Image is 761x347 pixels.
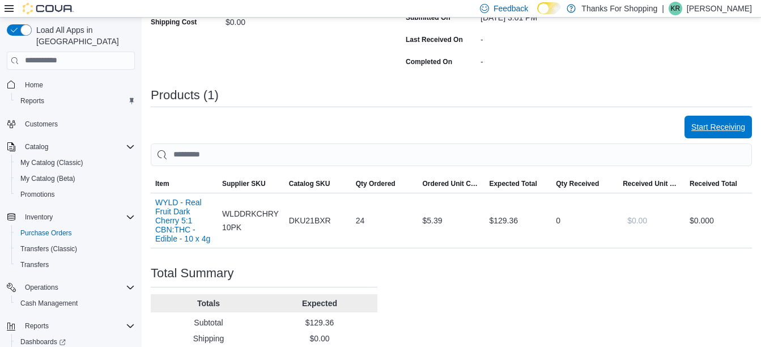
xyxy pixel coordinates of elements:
span: Operations [25,283,58,292]
p: $129.36 [266,317,373,328]
span: Operations [20,281,135,294]
span: Transfers (Classic) [16,242,135,256]
button: Cash Management [11,295,139,311]
a: Purchase Orders [16,226,76,240]
button: Expected Total [484,175,551,193]
span: Received Total [690,179,737,188]
a: My Catalog (Beta) [16,172,80,185]
span: $0.00 [627,215,647,226]
img: Cova [23,3,74,14]
span: Transfers [20,260,49,269]
a: Cash Management [16,297,82,310]
span: Reports [16,94,135,108]
button: Received Total [685,175,752,193]
button: Inventory [20,210,57,224]
a: Customers [20,117,62,131]
span: Inventory [25,213,53,222]
button: Customers [2,116,139,132]
span: Reports [20,96,44,105]
span: Item [155,179,169,188]
button: My Catalog (Beta) [11,171,139,187]
label: Shipping Cost [151,18,197,27]
span: Home [25,81,43,90]
span: Expected Total [489,179,537,188]
a: My Catalog (Classic) [16,156,88,170]
button: Qty Received [551,175,618,193]
span: Customers [25,120,58,129]
button: Transfers (Classic) [11,241,139,257]
h3: Total Summary [151,266,234,280]
p: [PERSON_NAME] [687,2,752,15]
div: $0.00 [226,13,377,27]
a: Transfers (Classic) [16,242,82,256]
button: Qty Ordered [351,175,418,193]
button: Reports [2,318,139,334]
div: $129.36 [484,209,551,232]
button: Purchase Orders [11,225,139,241]
div: - [481,53,632,66]
span: Customers [20,117,135,131]
p: Shipping [155,333,262,344]
span: Home [20,78,135,92]
h3: Products (1) [151,88,219,102]
button: Ordered Unit Cost [418,175,485,193]
span: Catalog [25,142,48,151]
div: 0 [551,209,618,232]
div: $0.00 0 [690,214,747,227]
span: KR [671,2,681,15]
button: Promotions [11,187,139,202]
span: My Catalog (Beta) [16,172,135,185]
p: | [662,2,664,15]
button: Inventory [2,209,139,225]
span: Reports [20,319,135,333]
span: My Catalog (Beta) [20,174,75,183]
div: $5.39 [418,209,485,232]
span: Transfers (Classic) [20,244,77,253]
input: Dark Mode [537,2,561,14]
div: Kelly Reid [669,2,682,15]
span: Qty Received [556,179,599,188]
span: Received Unit Cost [623,179,681,188]
button: Reports [20,319,53,333]
button: WYLD - Real Fruit Dark Cherry 5:1 CBN:THC - Edible - 10 x 4g [155,198,213,243]
a: Home [20,78,48,92]
span: Reports [25,321,49,331]
button: Home [2,77,139,93]
span: Transfers [16,258,135,272]
span: Cash Management [16,297,135,310]
button: Supplier SKU [218,175,284,193]
span: Ordered Unit Cost [423,179,481,188]
p: Subtotal [155,317,262,328]
a: Reports [16,94,49,108]
span: My Catalog (Classic) [20,158,83,167]
label: Completed On [406,57,452,66]
button: Operations [20,281,63,294]
button: Transfers [11,257,139,273]
p: Totals [155,298,262,309]
span: Start Receiving [691,121,745,133]
button: Operations [2,280,139,295]
a: Promotions [16,188,59,201]
button: Catalog [20,140,53,154]
span: Cash Management [20,299,78,308]
span: Catalog SKU [289,179,330,188]
button: Item [151,175,218,193]
button: Reports [11,93,139,109]
span: WLDDRKCHRY10PK [222,207,280,234]
div: 24 [351,209,418,232]
span: Supplier SKU [222,179,266,188]
span: Load All Apps in [GEOGRAPHIC_DATA] [32,24,135,47]
span: Dashboards [20,337,66,346]
button: My Catalog (Classic) [11,155,139,171]
span: Qty Ordered [356,179,396,188]
span: Catalog [20,140,135,154]
span: Purchase Orders [20,228,72,238]
button: Catalog [2,139,139,155]
button: Start Receiving [685,116,752,138]
span: Promotions [16,188,135,201]
label: Submitted On [406,13,450,22]
span: DKU21BXR [289,214,331,227]
label: Last Received On [406,35,463,44]
span: Promotions [20,190,55,199]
